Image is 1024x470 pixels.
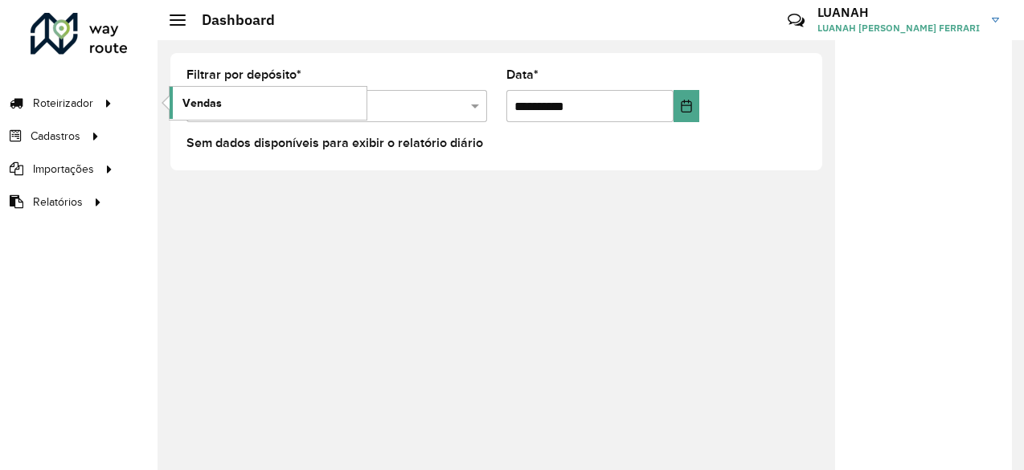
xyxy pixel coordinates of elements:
[33,194,83,210] span: Relatórios
[186,65,301,84] label: Filtrar por depósito
[817,21,980,35] span: LUANAH [PERSON_NAME] FERRARI
[674,90,699,122] button: Choose Date
[779,3,813,38] a: Contato Rápido
[182,95,222,112] span: Vendas
[31,128,80,145] span: Cadastros
[817,5,980,20] h3: LUANAH
[33,95,93,112] span: Roteirizador
[170,87,367,119] a: Vendas
[186,133,483,153] label: Sem dados disponíveis para exibir o relatório diário
[33,161,94,178] span: Importações
[186,11,275,29] h2: Dashboard
[506,65,539,84] label: Data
